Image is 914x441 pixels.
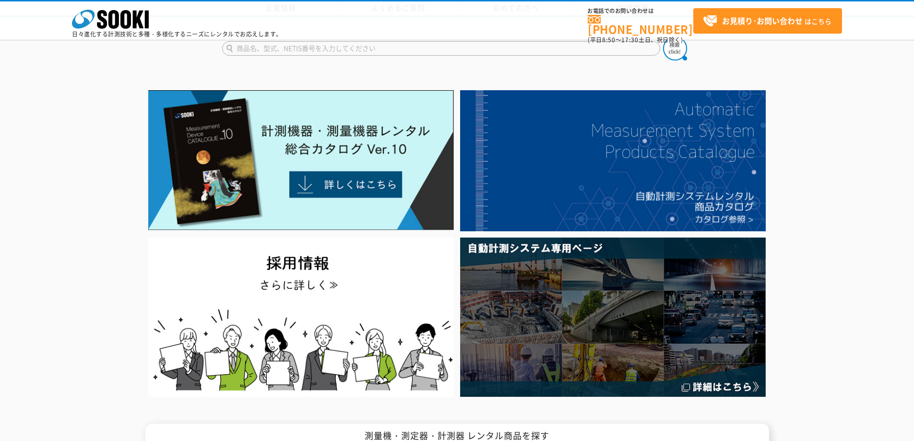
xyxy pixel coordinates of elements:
a: [PHONE_NUMBER] [588,15,693,35]
span: はこちら [703,14,831,28]
a: お見積り･お問い合わせはこちら [693,8,842,34]
img: Catalog Ver10 [148,90,454,230]
img: 自動計測システムカタログ [460,90,766,231]
strong: お見積り･お問い合わせ [722,15,803,26]
img: 自動計測システム専用ページ [460,238,766,396]
span: お電話でのお問い合わせは [588,8,693,14]
img: btn_search.png [663,36,687,60]
p: 日々進化する計測技術と多種・多様化するニーズにレンタルでお応えします。 [72,31,282,37]
span: 8:50 [602,36,616,44]
span: (平日 ～ 土日、祝日除く) [588,36,683,44]
input: 商品名、型式、NETIS番号を入力してください [222,41,660,56]
span: 17:30 [621,36,639,44]
img: SOOKI recruit [148,238,454,396]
